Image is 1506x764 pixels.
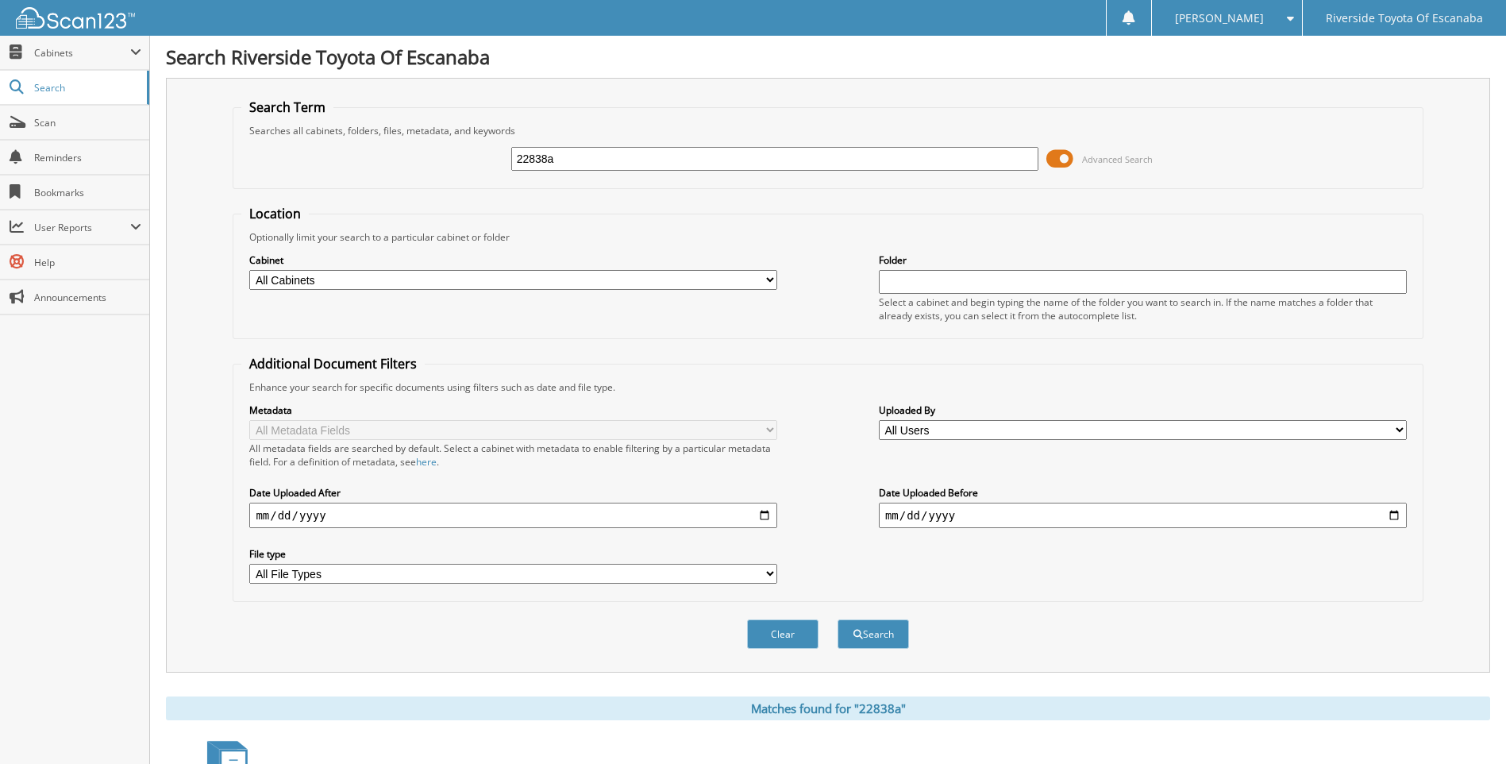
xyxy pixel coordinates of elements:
[166,44,1490,70] h1: Search Riverside Toyota Of Escanaba
[34,46,130,60] span: Cabinets
[34,116,141,129] span: Scan
[249,442,777,469] div: All metadata fields are searched by default. Select a cabinet with metadata to enable filtering b...
[16,7,135,29] img: scan123-logo-white.svg
[249,403,777,417] label: Metadata
[34,291,141,304] span: Announcements
[1175,14,1264,23] span: [PERSON_NAME]
[249,253,777,267] label: Cabinet
[166,696,1490,720] div: Matches found for "22838a"
[241,355,425,372] legend: Additional Document Filters
[241,205,309,222] legend: Location
[1082,153,1153,165] span: Advanced Search
[249,486,777,500] label: Date Uploaded After
[879,253,1407,267] label: Folder
[241,124,1414,137] div: Searches all cabinets, folders, files, metadata, and keywords
[249,503,777,528] input: start
[34,81,139,95] span: Search
[34,221,130,234] span: User Reports
[879,403,1407,417] label: Uploaded By
[241,380,1414,394] div: Enhance your search for specific documents using filters such as date and file type.
[879,503,1407,528] input: end
[416,455,437,469] a: here
[34,256,141,269] span: Help
[34,151,141,164] span: Reminders
[241,98,333,116] legend: Search Term
[747,619,818,649] button: Clear
[879,486,1407,500] label: Date Uploaded Before
[34,186,141,199] span: Bookmarks
[241,230,1414,244] div: Optionally limit your search to a particular cabinet or folder
[249,547,777,561] label: File type
[838,619,909,649] button: Search
[1326,14,1483,23] span: Riverside Toyota Of Escanaba
[879,295,1407,322] div: Select a cabinet and begin typing the name of the folder you want to search in. If the name match...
